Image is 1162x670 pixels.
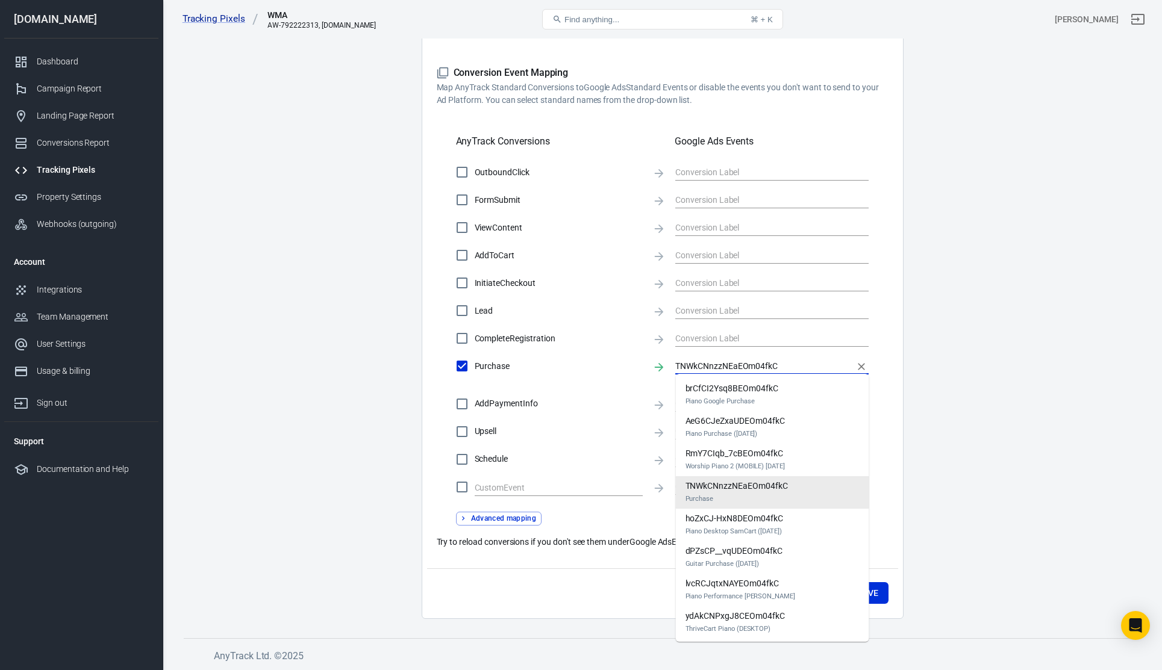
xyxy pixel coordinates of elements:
[686,577,795,603] div: lvcRCJqtxNAYEOm04fkC
[437,536,698,548] p: Try to reload conversions if you don't see them under Google Ads Events
[183,13,258,25] a: Tracking Pixels
[475,222,643,234] span: ViewContent
[686,492,788,505] em: Purchase
[475,166,643,179] span: OutboundClick
[686,382,778,408] div: brCfCI2Ysq8BEOm04fkC
[475,277,643,290] span: InitiateCheckout
[437,67,889,79] h5: Conversion Event Mapping
[37,164,149,176] div: Tracking Pixels
[564,15,619,24] span: Find anything...
[4,129,158,157] a: Conversions Report
[475,305,643,317] span: Lead
[4,75,158,102] a: Campaign Report
[4,211,158,238] a: Webhooks (outgoing)
[686,480,788,505] div: TNWkCNnzzNEaEOm04fkC
[4,358,158,385] a: Usage & billing
[4,48,158,75] a: Dashboard
[37,191,149,203] div: Property Settings
[37,218,149,231] div: Webhooks (outgoing)
[675,164,851,179] input: Conversion Label
[475,332,643,345] span: CompleteRegistration
[475,194,643,206] span: FormSubmit
[1121,611,1150,640] div: Open Intercom Messenger
[675,247,851,262] input: Conversion Label
[675,358,851,373] input: Conversion Label
[4,247,158,276] li: Account
[37,397,149,409] div: Sign out
[686,610,785,635] div: ydAkCNPxgJ8CEOm04fkC
[37,338,149,350] div: User Settings
[675,220,851,235] input: Conversion Label
[4,14,158,25] div: [DOMAIN_NAME]
[456,512,542,526] button: Advanced mapping
[686,447,785,473] div: RmY7CIqb_7cBEOm04fkC
[37,463,149,476] div: Documentation and Help
[4,427,158,456] li: Support
[37,365,149,377] div: Usage & billing
[267,9,376,21] div: WMA
[751,15,773,24] div: ⌘ + K
[214,648,1117,663] h6: AnyTrack Ltd. © 2025
[686,460,785,473] em: Worship Piano 2 (MOBILE) [DATE]
[4,385,158,417] a: Sign out
[675,330,851,346] input: Conversion Label
[1055,13,1119,26] div: Account id: CdSpVoDX
[686,590,795,603] em: Piano Performance [PERSON_NAME]
[475,453,643,465] span: Schedule
[1123,5,1152,34] a: Sign out
[37,284,149,296] div: Integrations
[475,397,643,410] span: AddPaymentInfo
[686,427,785,440] em: Piano Purchase ([DATE])
[675,303,851,318] input: Conversion Label
[4,276,158,303] a: Integrations
[686,415,785,440] div: AeG6CJeZxaUDEOm04fkC
[475,425,643,438] span: Upsell
[686,395,778,408] em: Piano Google Purchase
[37,110,149,122] div: Landing Page Report
[686,512,783,538] div: hoZxCJ-HxN8DEOm04fkC
[675,192,851,207] input: Conversion Label
[4,330,158,358] a: User Settings
[267,21,376,29] div: AW-792222313, worshipmusicacademy.com
[475,480,625,495] input: Clear
[542,9,783,29] button: Find anything...⌘ + K
[686,557,782,570] em: Guitar Purchase ([DATE])
[675,135,869,147] h5: Google Ads Events
[4,303,158,330] a: Team Management
[4,102,158,129] a: Landing Page Report
[4,184,158,211] a: Property Settings
[686,622,785,635] em: ThriveCart Piano (DESKTOP)
[37,82,149,95] div: Campaign Report
[475,360,643,373] span: Purchase
[853,358,870,375] button: Clear
[37,311,149,323] div: Team Management
[686,545,782,570] div: dPZsCP__vqUDEOm04fkC
[4,157,158,184] a: Tracking Pixels
[686,525,783,538] em: Piano Desktop SamCart ([DATE])
[456,135,550,147] h5: AnyTrack Conversions
[437,81,889,107] p: Map AnyTrack Standard Conversions to Google Ads Standard Events or disable the events you don't w...
[37,137,149,149] div: Conversions Report
[675,275,851,290] input: Conversion Label
[37,55,149,68] div: Dashboard
[475,249,643,262] span: AddToCart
